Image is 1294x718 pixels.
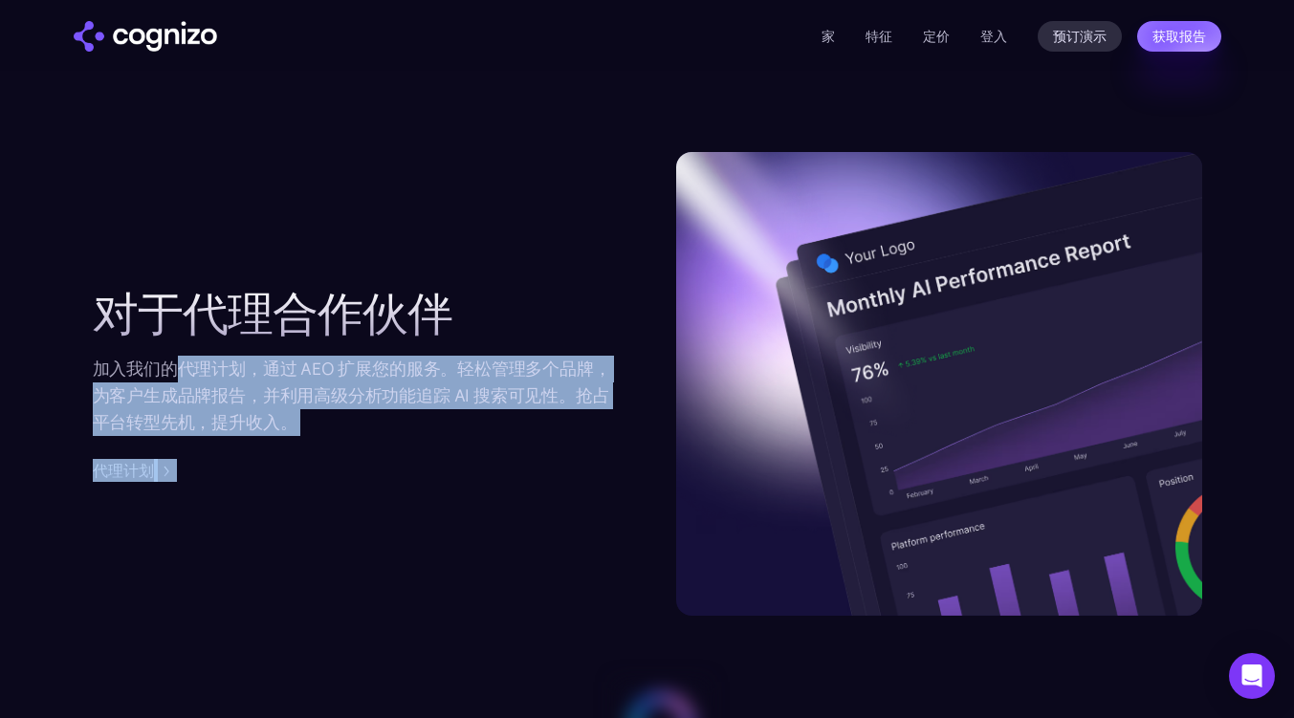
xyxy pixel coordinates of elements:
[1038,21,1122,52] a: 预订演示
[1229,653,1275,699] div: 打开 Intercom Messenger
[93,459,177,482] a: 代理计划
[93,285,452,342] font: 对于代理合作伙伴
[1152,29,1206,44] font: 获取报告
[74,21,217,52] img: cognizo 徽标
[74,21,217,52] a: 家
[1053,29,1107,44] font: 预订演示
[980,25,1007,48] a: 登入
[822,28,835,45] a: 家
[1137,21,1221,52] a: 获取报告
[980,28,1007,45] font: 登入
[93,358,611,433] font: 加入我们的代理计划，通过 AEO 扩展您的服务。轻松管理多个品牌，为客户生成品牌报告，并利用高级分析功能追踪 AI 搜索可见性。抢占平台转型先机，提升收入。
[866,28,892,45] a: 特征
[923,28,950,45] a: 定价
[93,461,154,480] font: 代理计划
